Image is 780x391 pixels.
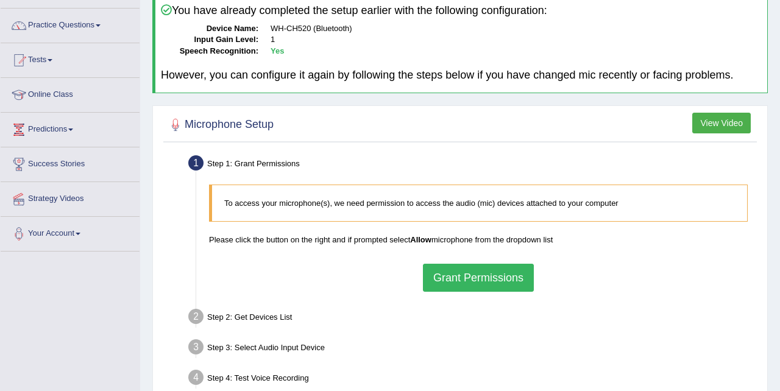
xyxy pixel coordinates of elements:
[1,113,140,143] a: Predictions
[161,69,762,82] h4: However, you can configure it again by following the steps below if you have changed mic recently...
[692,113,751,133] button: View Video
[271,34,762,46] dd: 1
[1,147,140,178] a: Success Stories
[161,46,258,57] dt: Speech Recognition:
[271,46,284,55] b: Yes
[183,305,762,332] div: Step 2: Get Devices List
[410,235,431,244] b: Allow
[166,116,274,134] h2: Microphone Setup
[1,43,140,74] a: Tests
[183,152,762,178] div: Step 1: Grant Permissions
[271,23,762,35] dd: WH-CH520 (Bluetooth)
[183,336,762,362] div: Step 3: Select Audio Input Device
[161,23,258,35] dt: Device Name:
[161,34,258,46] dt: Input Gain Level:
[1,182,140,213] a: Strategy Videos
[209,234,748,245] p: Please click the button on the right and if prompted select microphone from the dropdown list
[423,264,534,292] button: Grant Permissions
[1,217,140,247] a: Your Account
[224,197,735,209] p: To access your microphone(s), we need permission to access the audio (mic) devices attached to yo...
[1,9,140,39] a: Practice Questions
[161,4,762,17] h4: You have already completed the setup earlier with the following configuration:
[1,78,140,108] a: Online Class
